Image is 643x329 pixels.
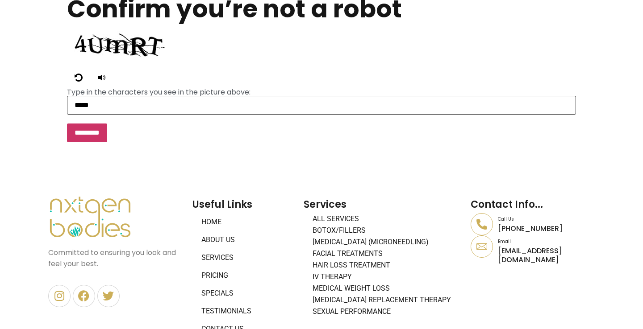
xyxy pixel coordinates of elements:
[471,235,493,258] a: Email
[67,70,90,89] button: Reload CAPTCHA
[498,247,595,263] p: [EMAIL_ADDRESS][DOMAIN_NAME]
[67,31,165,58] img: CAPTCHA
[192,213,295,231] a: Home
[67,89,576,96] label: Type in the characters you see in the picture above:
[192,249,295,267] a: Services
[498,216,514,222] a: Call Us
[498,238,511,245] a: Email
[90,70,113,89] button: Play CAPTCHA
[304,236,462,248] a: [MEDICAL_DATA] (Microneedling)
[192,231,295,249] a: About Us
[498,224,595,233] p: [PHONE_NUMBER]
[471,213,493,235] a: Call Us
[304,225,462,236] a: BOTOX/FILLERS
[304,196,462,213] h2: Services
[304,259,462,271] a: Hair Loss Treatment
[192,284,295,302] a: Specials
[304,213,462,225] a: All Services
[304,306,462,317] a: Sexual Performance
[304,213,462,317] nav: Menu
[192,267,295,284] a: Pricing
[192,302,295,320] a: Testimonials
[304,294,462,306] a: [MEDICAL_DATA] Replacement Therapy
[304,248,462,259] a: Facial Treatments
[48,247,184,269] p: Committed to ensuring you look and feel your best.
[304,271,462,283] a: IV Therapy
[304,283,462,294] a: Medical Weight Loss
[471,196,595,213] h2: Contact Info...
[192,196,295,213] h2: Useful Links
